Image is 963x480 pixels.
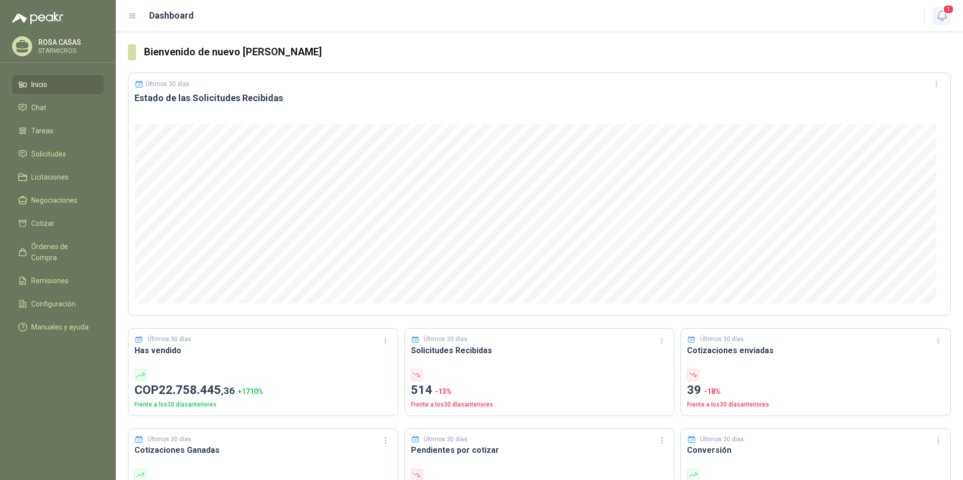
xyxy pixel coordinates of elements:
[12,271,104,290] a: Remisiones
[134,444,392,456] h3: Cotizaciones Ganadas
[31,125,53,136] span: Tareas
[704,387,721,395] span: -18 %
[12,214,104,233] a: Cotizar
[31,218,54,229] span: Cotizar
[31,298,76,309] span: Configuración
[148,435,191,444] p: Últimos 30 días
[12,237,104,267] a: Órdenes de Compra
[12,121,104,140] a: Tareas
[134,344,392,357] h3: Has vendido
[424,435,467,444] p: Últimos 30 días
[687,344,944,357] h3: Cotizaciones enviadas
[31,241,94,263] span: Órdenes de Compra
[700,435,744,444] p: Últimos 30 días
[700,335,744,344] p: Últimos 30 días
[411,444,668,456] h3: Pendientes por cotizar
[31,102,46,113] span: Chat
[12,12,63,24] img: Logo peakr
[238,387,263,395] span: + 1710 %
[12,294,104,313] a: Configuración
[12,75,104,94] a: Inicio
[687,444,944,456] h3: Conversión
[31,79,47,90] span: Inicio
[38,48,101,54] p: STARMICROS
[435,387,452,395] span: -13 %
[12,317,104,337] a: Manuales y ayuda
[31,322,89,333] span: Manuales y ayuda
[933,7,951,25] button: 1
[943,5,954,14] span: 1
[12,191,104,210] a: Negociaciones
[411,381,668,400] p: 514
[31,275,68,286] span: Remisiones
[148,335,191,344] p: Últimos 30 días
[146,81,189,88] p: Últimos 30 días
[687,400,944,410] p: Frente a los 30 días anteriores
[687,381,944,400] p: 39
[149,9,194,23] h1: Dashboard
[424,335,467,344] p: Últimos 30 días
[12,144,104,164] a: Solicitudes
[31,148,66,159] span: Solicitudes
[134,92,944,104] h3: Estado de las Solicitudes Recibidas
[31,195,78,206] span: Negociaciones
[31,172,68,183] span: Licitaciones
[411,400,668,410] p: Frente a los 30 días anteriores
[159,383,235,397] span: 22.758.445
[411,344,668,357] h3: Solicitudes Recibidas
[134,381,392,400] p: COP
[38,39,101,46] p: ROSA CASAS
[12,98,104,117] a: Chat
[134,400,392,410] p: Frente a los 30 días anteriores
[144,44,951,60] h3: Bienvenido de nuevo [PERSON_NAME]
[12,168,104,187] a: Licitaciones
[221,385,235,396] span: ,36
